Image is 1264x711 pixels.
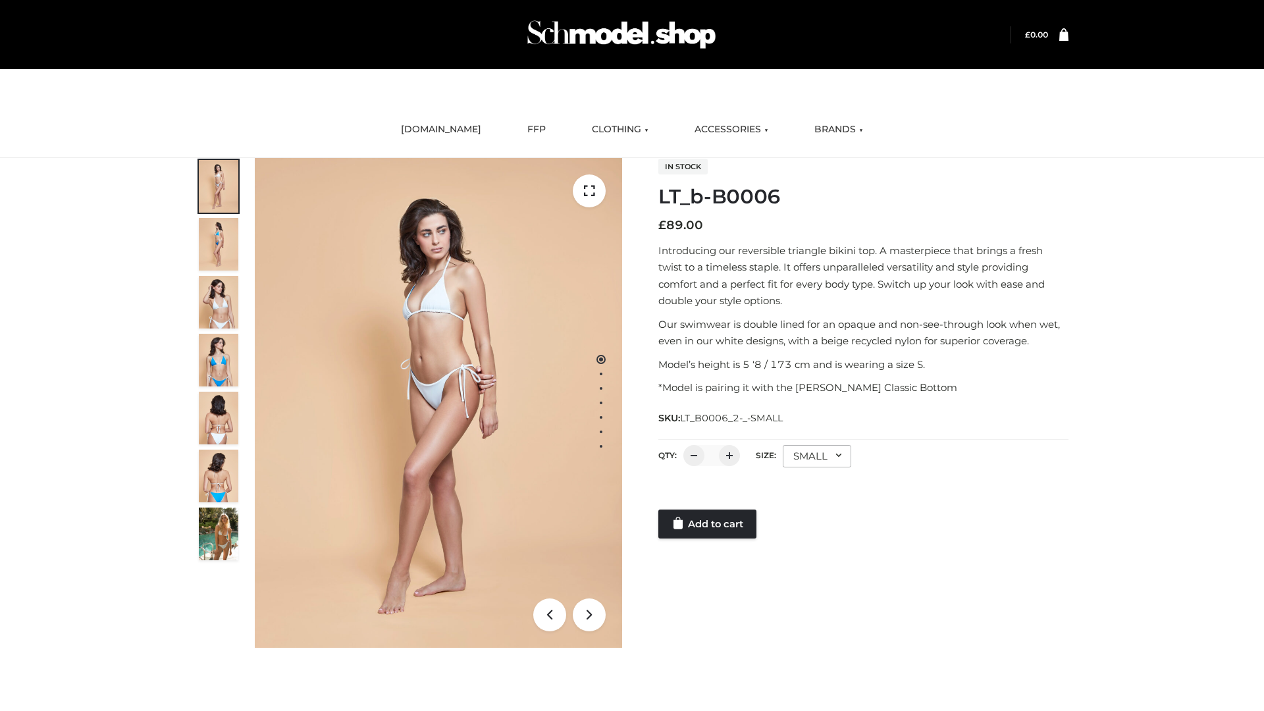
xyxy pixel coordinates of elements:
[658,159,708,174] span: In stock
[804,115,873,144] a: BRANDS
[1025,30,1048,39] bdi: 0.00
[199,508,238,560] img: Arieltop_CloudNine_AzureSky2.jpg
[658,410,784,426] span: SKU:
[680,412,783,424] span: LT_B0006_2-_-SMALL
[658,316,1068,350] p: Our swimwear is double lined for an opaque and non-see-through look when wet, even in our white d...
[199,218,238,271] img: ArielClassicBikiniTop_CloudNine_AzureSky_OW114ECO_2-scaled.jpg
[1025,30,1048,39] a: £0.00
[255,158,622,648] img: ArielClassicBikiniTop_CloudNine_AzureSky_OW114ECO_1
[658,218,666,232] span: £
[658,379,1068,396] p: *Model is pairing it with the [PERSON_NAME] Classic Bottom
[199,392,238,444] img: ArielClassicBikiniTop_CloudNine_AzureSky_OW114ECO_7-scaled.jpg
[523,9,720,61] img: Schmodel Admin 964
[658,356,1068,373] p: Model’s height is 5 ‘8 / 173 cm and is wearing a size S.
[685,115,778,144] a: ACCESSORIES
[658,510,756,539] a: Add to cart
[658,218,703,232] bdi: 89.00
[658,185,1068,209] h1: LT_b-B0006
[199,160,238,213] img: ArielClassicBikiniTop_CloudNine_AzureSky_OW114ECO_1-scaled.jpg
[1025,30,1030,39] span: £
[783,445,851,467] div: SMALL
[517,115,556,144] a: FFP
[199,450,238,502] img: ArielClassicBikiniTop_CloudNine_AzureSky_OW114ECO_8-scaled.jpg
[582,115,658,144] a: CLOTHING
[199,334,238,386] img: ArielClassicBikiniTop_CloudNine_AzureSky_OW114ECO_4-scaled.jpg
[199,276,238,329] img: ArielClassicBikiniTop_CloudNine_AzureSky_OW114ECO_3-scaled.jpg
[658,450,677,460] label: QTY:
[658,242,1068,309] p: Introducing our reversible triangle bikini top. A masterpiece that brings a fresh twist to a time...
[391,115,491,144] a: [DOMAIN_NAME]
[756,450,776,460] label: Size:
